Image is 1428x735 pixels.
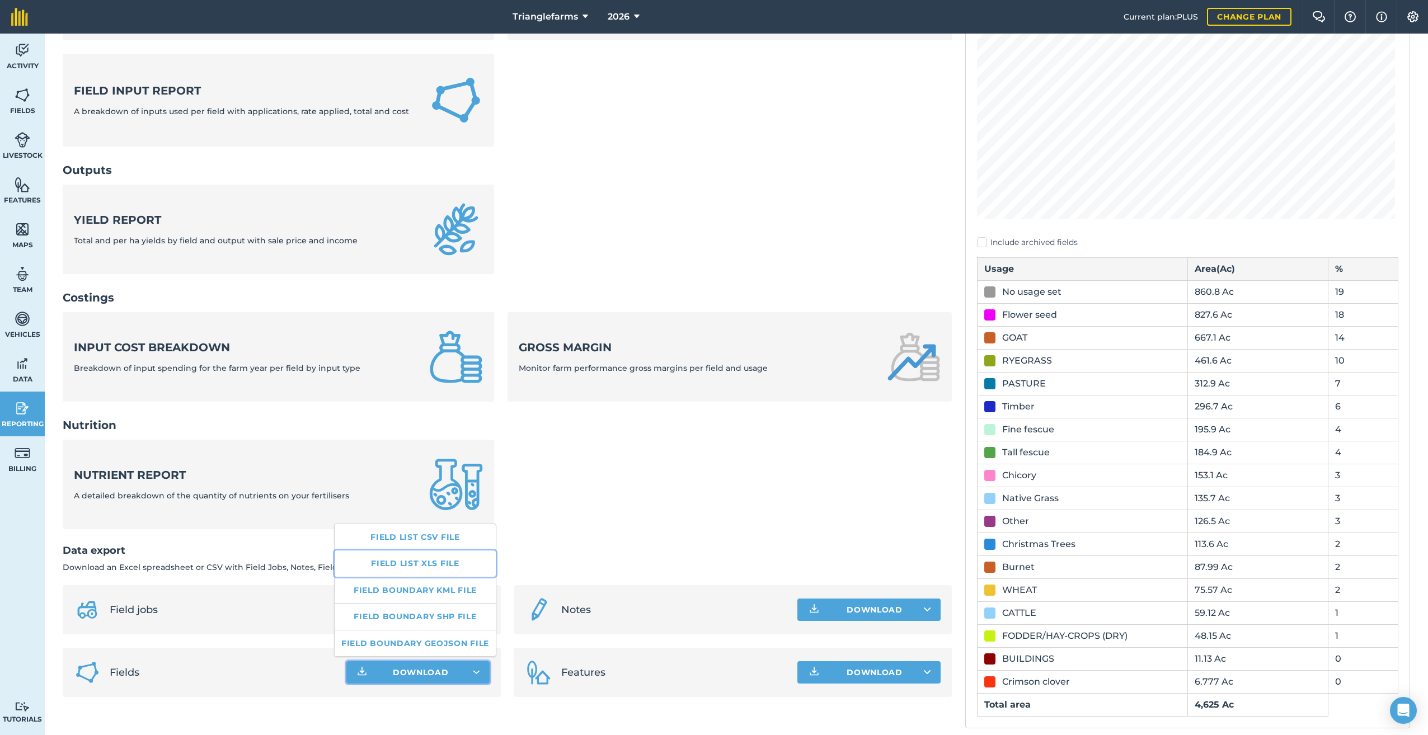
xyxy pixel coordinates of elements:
[1344,11,1357,22] img: A question mark icon
[1312,11,1326,22] img: Two speech bubbles overlapping with the left bubble in the forefront
[1406,11,1420,22] img: A cog icon
[335,604,496,629] button: Field boundary Shp file
[1390,697,1417,724] div: Open Intercom Messenger
[1124,11,1198,23] span: Current plan : PLUS
[513,10,578,23] span: Trianglefarms
[1207,8,1291,26] a: Change plan
[1376,10,1387,23] img: svg+xml;base64,PHN2ZyB4bWxucz0iaHR0cDovL3d3dy53My5vcmcvMjAwMC9zdmciIHdpZHRoPSIxNyIgaGVpZ2h0PSIxNy...
[335,630,496,656] button: Field boundary GeoJSON file
[335,524,496,550] a: Field list CSV file
[335,577,496,603] button: Field boundary KML file
[608,10,630,23] span: 2026
[335,550,496,576] a: Field list XLS file
[11,8,28,26] img: fieldmargin Logo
